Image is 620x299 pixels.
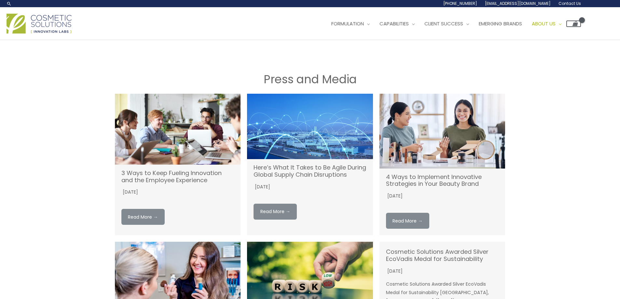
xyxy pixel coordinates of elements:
[121,188,138,196] time: [DATE]
[375,14,420,34] a: Capabilities
[115,71,505,87] h1: Press and Media
[386,267,403,275] time: [DATE]
[386,173,482,188] a: 4 Ways to Implement Innovative Strategies in Your Beauty Brand
[420,14,474,34] a: Client Success
[558,1,581,6] span: Contact Us
[7,1,12,6] a: Search icon link
[322,14,581,34] nav: Site Navigation
[443,1,477,6] span: [PHONE_NUMBER]
[386,248,489,263] a: Cosmetic Solutions Awarded Silver EcoVadis Medal for Sustainability
[254,204,297,220] a: Read More →
[386,213,429,229] a: Read More →
[254,163,366,179] a: Here’s What It Takes to Be Agile During Global Supply Chain Disruptions
[485,1,551,6] span: [EMAIL_ADDRESS][DOMAIN_NAME]
[326,14,375,34] a: Formulation
[254,183,270,191] time: [DATE]
[424,20,463,27] span: Client Success
[379,20,409,27] span: Capabilities
[121,209,165,225] a: Read More →
[121,169,222,184] a: 3 Ways to Keep Fueling Innovation and the Employee Experience
[566,20,581,27] a: View Shopping Cart, empty
[474,14,527,34] a: Emerging Brands
[7,14,72,34] img: Cosmetic Solutions Logo
[331,20,364,27] span: Formulation
[479,20,522,27] span: Emerging Brands
[527,14,566,34] a: About Us
[532,20,556,27] span: About Us
[115,94,241,164] img: 3 Ways to Keep Fueling Innovation and the Employee Experience
[386,192,403,200] time: [DATE]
